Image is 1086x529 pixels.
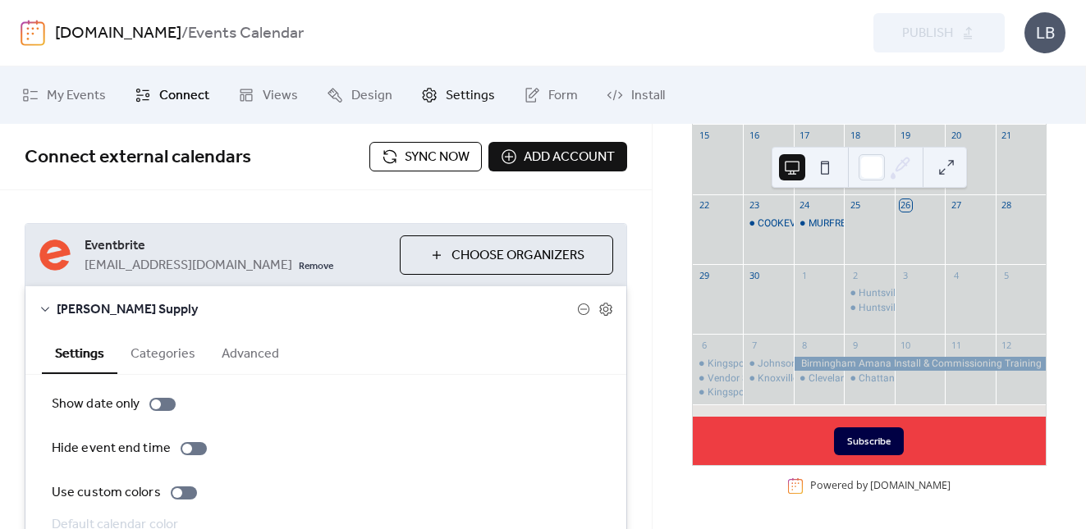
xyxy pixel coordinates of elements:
[758,357,901,371] div: Johnson City Amana Roadshow
[1001,129,1013,141] div: 21
[809,372,937,385] div: Cleveland Amana Roadshow
[299,260,333,273] span: Remove
[743,372,793,385] div: Knoxville Amana S Series Install & Commissioning Training
[698,269,710,281] div: 29
[799,199,811,212] div: 24
[181,18,188,49] b: /
[159,86,209,106] span: Connect
[849,339,861,351] div: 9
[870,479,951,493] a: [DOMAIN_NAME]
[708,385,820,399] div: Kingsport Bosch Training
[263,86,298,106] span: Views
[631,86,665,106] span: Install
[748,269,760,281] div: 30
[900,339,912,351] div: 10
[21,20,45,46] img: logo
[748,199,760,212] div: 23
[859,286,1045,300] div: Huntsville Recovery & Leak Check Training
[698,129,710,141] div: 15
[52,394,140,414] div: Show date only
[693,372,743,385] div: Vendor Sign-up Fall Customer Appreciation Days Johnstone Knoxville Group
[226,73,310,117] a: Views
[25,139,251,176] span: Connect external calendars
[85,256,292,276] span: [EMAIL_ADDRESS][DOMAIN_NAME]
[859,301,1027,315] div: Huntsville Mini-Split & Sky Air Training
[47,86,106,106] span: My Events
[42,332,117,374] button: Settings
[208,332,292,372] button: Advanced
[122,73,222,117] a: Connect
[55,18,181,49] a: [DOMAIN_NAME]
[693,385,743,399] div: Kingsport Bosch Training
[950,199,962,212] div: 27
[405,148,470,167] span: Sync now
[758,372,1020,385] div: Knoxville Amana S Series Install & Commissioning Training
[834,427,904,455] button: Subscribe
[188,18,304,49] b: Events Calendar
[1024,12,1065,53] div: LB
[1001,339,1013,351] div: 12
[488,142,627,171] button: Add account
[52,483,161,503] div: Use custom colors
[844,372,894,385] div: Chattanooga Amana Roadshow
[10,73,118,117] a: My Events
[52,439,171,458] div: Hide event end time
[794,217,844,230] div: MURFREESBORO GREE TRAINING CLASS
[369,142,482,171] button: Sync now
[743,357,793,371] div: Johnson City Amana Roadshow
[950,129,962,141] div: 20
[314,73,405,117] a: Design
[451,246,584,266] span: Choose Organizers
[409,73,507,117] a: Settings
[57,300,577,320] span: [PERSON_NAME] Supply
[849,129,861,141] div: 18
[743,217,793,230] div: COOKEVILLE GREE TRAINING CLASS - INVTATION ONLY EVENT
[900,199,912,212] div: 26
[594,73,677,117] a: Install
[698,199,710,212] div: 22
[794,372,844,385] div: Cleveland Amana Roadshow
[351,86,392,106] span: Design
[849,269,861,281] div: 2
[117,332,208,372] button: Categories
[794,357,1046,371] div: Birmingham Amana Install & Commissioning Training
[1001,199,1013,212] div: 28
[758,217,1035,230] div: COOKEVILLE GREE TRAINING CLASS - INVTATION ONLY EVENT
[85,236,387,256] span: Eventbrite
[950,269,962,281] div: 4
[693,357,743,371] div: Kingsport Amana Roadshow
[900,129,912,141] div: 19
[446,86,495,106] span: Settings
[524,148,615,167] span: Add account
[844,301,894,315] div: Huntsville Mini-Split & Sky Air Training
[708,357,836,371] div: Kingsport Amana Roadshow
[400,235,613,275] button: Choose Organizers
[748,129,760,141] div: 16
[748,339,760,351] div: 7
[849,199,861,212] div: 25
[799,129,811,141] div: 17
[809,217,987,230] div: MURFREESBORO GREE TRAINING CLASS
[859,372,1002,385] div: Chattanooga Amana Roadshow
[1001,269,1013,281] div: 5
[39,239,71,271] img: eventbrite
[950,339,962,351] div: 11
[708,372,1074,385] div: Vendor Sign-up Fall Customer Appreciation Days [PERSON_NAME] Knoxville Group
[810,479,951,493] div: Powered by
[799,269,811,281] div: 1
[844,286,894,300] div: Huntsville Recovery & Leak Check Training
[511,73,590,117] a: Form
[900,269,912,281] div: 3
[548,86,578,106] span: Form
[799,339,811,351] div: 8
[698,339,710,351] div: 6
